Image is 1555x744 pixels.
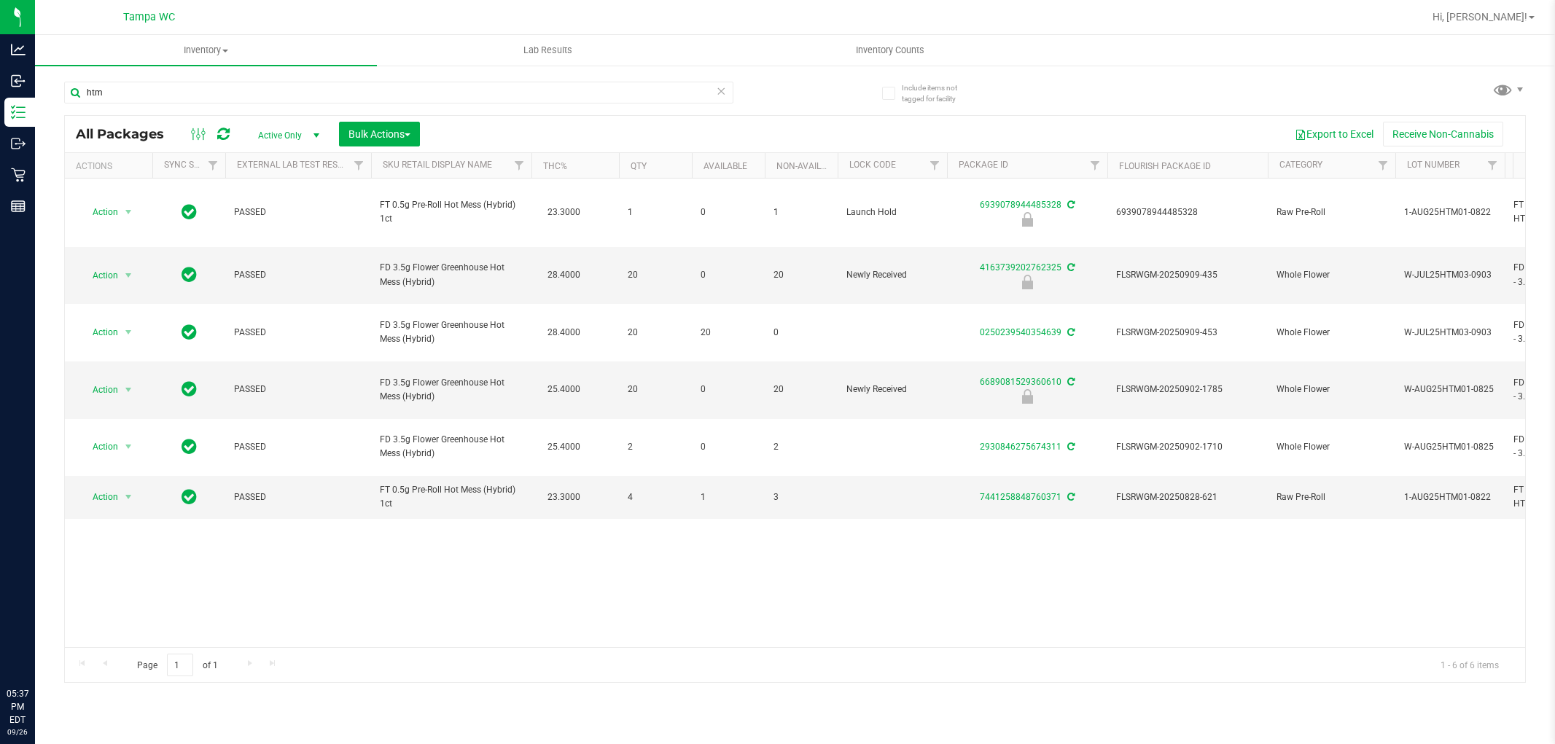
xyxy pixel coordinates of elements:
[1119,161,1211,171] a: Flourish Package ID
[1116,268,1259,282] span: FLSRWGM-20250909-435
[120,322,138,342] span: select
[1285,122,1383,146] button: Export to Excel
[1371,153,1395,178] a: Filter
[773,440,829,454] span: 2
[980,262,1061,273] a: 4163739202762325
[1065,442,1075,452] span: Sync from Compliance System
[701,440,756,454] span: 0
[182,202,197,222] span: In Sync
[1065,200,1075,210] span: Sync from Compliance System
[773,205,829,219] span: 1
[846,383,938,396] span: Newly Received
[76,161,147,171] div: Actions
[1404,383,1496,396] span: W-AUG25HTM01-0825
[339,122,420,146] button: Bulk Actions
[1065,377,1075,387] span: Sync from Compliance System
[182,265,197,285] span: In Sync
[773,383,829,396] span: 20
[11,168,26,182] inline-svg: Retail
[11,105,26,120] inline-svg: Inventory
[164,160,220,170] a: Sync Status
[719,35,1061,66] a: Inventory Counts
[980,327,1061,337] a: 0250239540354639
[348,128,410,140] span: Bulk Actions
[234,383,362,396] span: PASSED
[377,35,719,66] a: Lab Results
[773,268,829,282] span: 20
[1279,160,1322,170] a: Category
[182,322,197,342] span: In Sync
[234,205,362,219] span: PASSED
[902,82,975,104] span: Include items not tagged for facility
[234,440,362,454] span: PASSED
[1407,160,1459,170] a: Lot Number
[773,490,829,504] span: 3
[79,202,119,222] span: Action
[1065,262,1075,273] span: Sync from Compliance System
[11,42,26,57] inline-svg: Analytics
[347,153,371,178] a: Filter
[1116,490,1259,504] span: FLSRWGM-20250828-621
[1116,205,1259,219] span: 6939078944485328
[628,440,683,454] span: 2
[540,322,588,343] span: 28.4000
[1383,122,1503,146] button: Receive Non-Cannabis
[1404,205,1496,219] span: 1-AUG25HTM01-0822
[234,268,362,282] span: PASSED
[120,202,138,222] span: select
[1065,492,1075,502] span: Sync from Compliance System
[540,436,588,458] span: 25.4000
[773,326,829,340] span: 0
[79,436,119,457] span: Action
[1116,383,1259,396] span: FLSRWGM-20250902-1785
[125,654,230,676] span: Page of 1
[923,153,947,178] a: Filter
[7,687,28,727] p: 05:37 PM EDT
[79,322,119,342] span: Action
[1404,326,1496,340] span: W-JUL25HTM03-0903
[11,199,26,214] inline-svg: Reports
[717,82,727,101] span: Clear
[35,35,377,66] a: Inventory
[380,261,523,289] span: FD 3.5g Flower Greenhouse Hot Mess (Hybrid)
[945,212,1110,227] div: Launch Hold
[79,487,119,507] span: Action
[1277,205,1387,219] span: Raw Pre-Roll
[507,153,531,178] a: Filter
[543,161,567,171] a: THC%
[380,433,523,461] span: FD 3.5g Flower Greenhouse Hot Mess (Hybrid)
[980,200,1061,210] a: 6939078944485328
[15,627,58,671] iframe: Resource center
[846,205,938,219] span: Launch Hold
[79,380,119,400] span: Action
[1404,440,1496,454] span: W-AUG25HTM01-0825
[631,161,647,171] a: Qty
[628,383,683,396] span: 20
[836,44,944,57] span: Inventory Counts
[959,160,1008,170] a: Package ID
[701,205,756,219] span: 0
[1116,440,1259,454] span: FLSRWGM-20250902-1710
[120,487,138,507] span: select
[628,268,683,282] span: 20
[628,326,683,340] span: 20
[846,268,938,282] span: Newly Received
[7,727,28,737] p: 09/26
[980,492,1061,502] a: 7441258848760371
[1429,654,1511,676] span: 1 - 6 of 6 items
[120,380,138,400] span: select
[120,265,138,286] span: select
[628,205,683,219] span: 1
[540,265,588,286] span: 28.4000
[628,490,683,504] span: 4
[701,268,756,282] span: 0
[980,442,1061,452] a: 2930846275674311
[701,383,756,396] span: 0
[380,318,523,346] span: FD 3.5g Flower Greenhouse Hot Mess (Hybrid)
[35,44,377,57] span: Inventory
[182,487,197,507] span: In Sync
[945,275,1110,289] div: Newly Received
[701,326,756,340] span: 20
[123,11,175,23] span: Tampa WC
[380,483,523,511] span: FT 0.5g Pre-Roll Hot Mess (Hybrid) 1ct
